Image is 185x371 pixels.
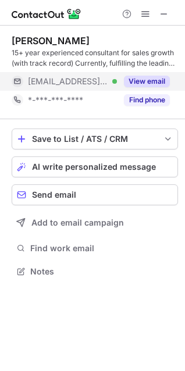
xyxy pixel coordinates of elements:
[32,162,156,172] span: AI write personalized message
[30,243,173,254] span: Find work email
[30,266,173,277] span: Notes
[124,94,170,106] button: Reveal Button
[12,156,178,177] button: AI write personalized message
[28,76,108,87] span: [EMAIL_ADDRESS][DOMAIN_NAME]
[12,184,178,205] button: Send email
[12,35,90,47] div: [PERSON_NAME]
[12,7,81,21] img: ContactOut v5.3.10
[12,48,178,69] div: 15+ year experienced consultant for sales growth (with track record) Currently, fulfilling the le...
[12,129,178,149] button: save-profile-one-click
[31,218,124,227] span: Add to email campaign
[32,134,158,144] div: Save to List / ATS / CRM
[12,263,178,280] button: Notes
[12,212,178,233] button: Add to email campaign
[12,240,178,256] button: Find work email
[124,76,170,87] button: Reveal Button
[32,190,76,199] span: Send email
